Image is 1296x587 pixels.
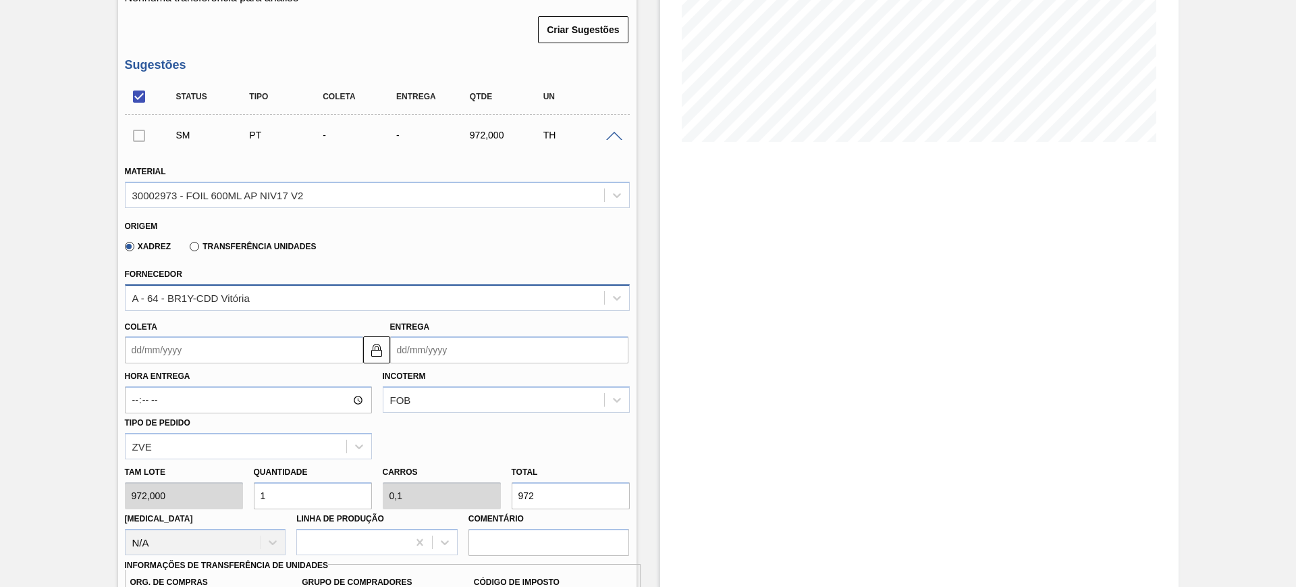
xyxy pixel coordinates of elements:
img: locked [369,342,385,358]
div: A - 64 - BR1Y-CDD Vitória [132,292,250,303]
div: Tipo [246,92,327,101]
div: - [393,130,475,141]
label: Linha de Produção [296,514,384,524]
div: - [319,130,401,141]
label: Coleta [125,322,157,332]
div: Entrega [393,92,475,101]
div: Pedido de Transferência [246,130,327,141]
div: Criar Sugestões [539,15,629,45]
div: FOB [390,394,411,406]
div: ZVE [132,440,152,452]
label: Material [125,167,166,176]
label: Hora Entrega [125,367,372,386]
label: Quantidade [254,467,308,477]
input: dd/mm/yyyy [390,336,628,363]
input: dd/mm/yyyy [125,336,363,363]
label: [MEDICAL_DATA] [125,514,193,524]
label: Informações de Transferência de Unidades [125,561,329,570]
div: 30002973 - FOIL 600ML AP NIV17 V2 [132,189,304,201]
label: Xadrez [125,242,171,251]
label: Entrega [390,322,430,332]
label: Tam lote [125,463,243,482]
div: 972,000 [466,130,548,141]
label: Carros [383,467,418,477]
div: Coleta [319,92,401,101]
div: Status [173,92,254,101]
label: Comentário [468,509,630,529]
div: Sugestão Manual [173,130,254,141]
label: Origem [125,222,158,231]
label: Total [512,467,538,477]
div: TH [540,130,622,141]
label: Transferência Unidades [190,242,316,251]
h3: Sugestões [125,58,630,72]
label: Fornecedor [125,270,182,279]
div: Qtde [466,92,548,101]
label: Incoterm [383,372,426,381]
div: UN [540,92,622,101]
button: locked [363,336,390,363]
label: Tipo de pedido [125,418,190,428]
button: Criar Sugestões [538,16,628,43]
